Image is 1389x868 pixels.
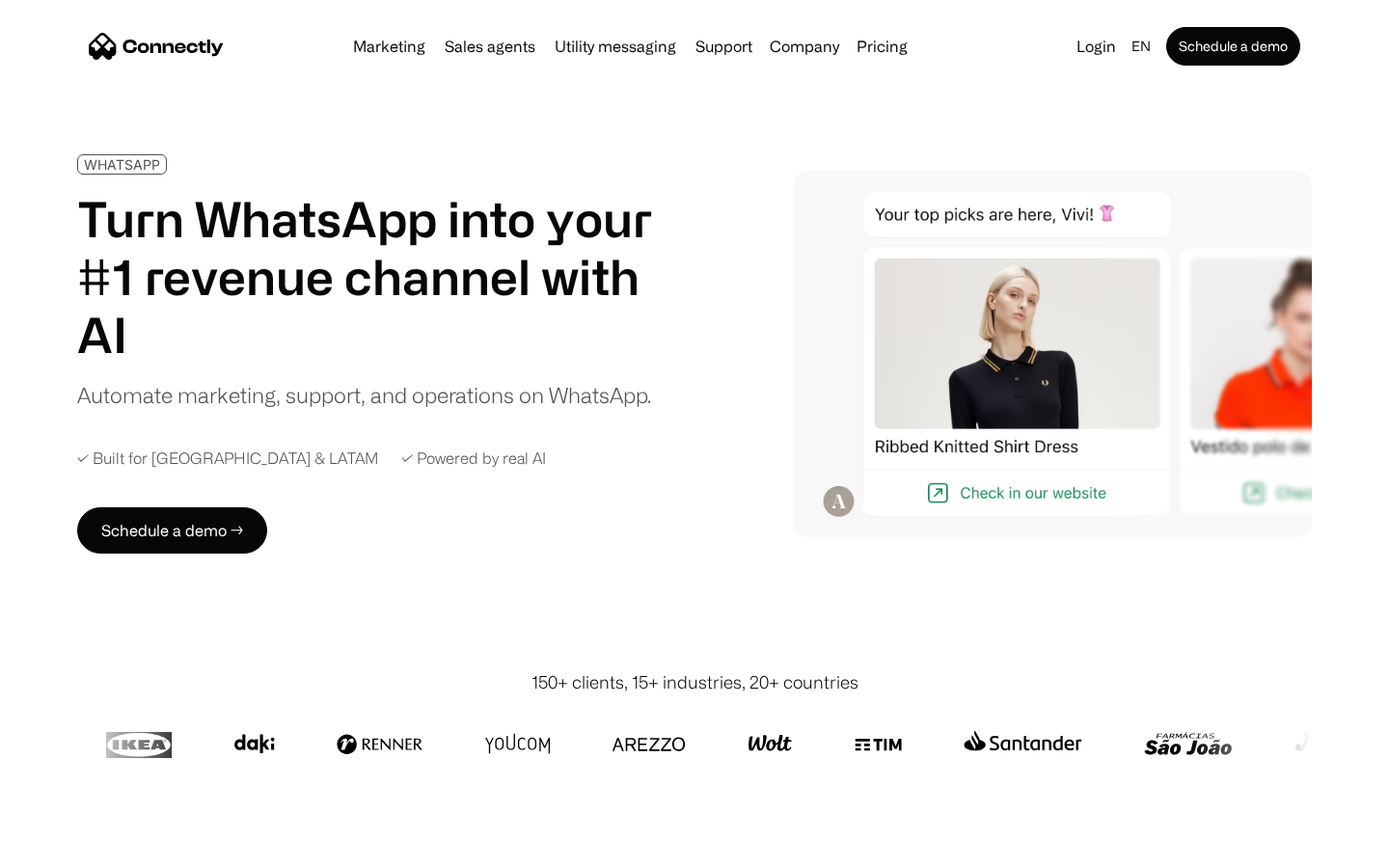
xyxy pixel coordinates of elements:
[1166,27,1300,66] a: Schedule a demo
[84,157,160,172] div: WHATSAPP
[77,449,378,468] div: ✓ Built for [GEOGRAPHIC_DATA] & LATAM
[1124,33,1162,60] div: en
[770,33,839,60] div: Company
[19,832,116,861] aside: Language selected: English
[77,190,675,364] h1: Turn WhatsApp into your #1 revenue channel with AI
[77,507,267,554] a: Schedule a demo →
[849,39,915,54] a: Pricing
[1131,33,1151,60] div: en
[764,33,845,60] div: Company
[39,834,116,861] ul: Language list
[531,669,858,695] div: 150+ clients, 15+ industries, 20+ countries
[1069,33,1124,60] a: Login
[437,39,543,54] a: Sales agents
[401,449,546,468] div: ✓ Powered by real AI
[547,39,684,54] a: Utility messaging
[345,39,433,54] a: Marketing
[77,379,651,411] div: Automate marketing, support, and operations on WhatsApp.
[688,39,760,54] a: Support
[89,32,224,61] a: home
